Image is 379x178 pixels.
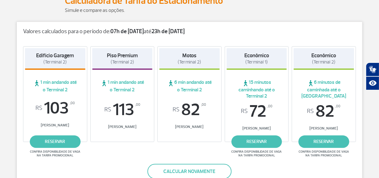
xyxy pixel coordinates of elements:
[178,59,201,65] span: (Terminal 2)
[182,52,196,59] strong: Motos
[36,105,42,112] sup: R$
[107,52,138,59] strong: Piso Premium
[307,108,314,115] sup: R$
[30,135,80,148] a: reservar
[227,103,287,120] span: 72
[312,59,336,65] span: (Terminal 2)
[36,52,74,59] strong: Edifício Garagem
[231,135,282,148] a: reservar
[135,101,140,108] sup: ,00
[312,52,336,59] strong: Econômico
[173,106,180,113] sup: R$
[231,150,283,157] span: Confira disponibilidade de vaga na tarifa promocional
[25,79,85,93] span: 1 min andando até o Terminal 2
[298,150,350,157] span: Confira disponibilidade de vaga na tarifa promocional
[267,103,272,110] sup: ,00
[366,63,379,76] button: Abrir tradutor de língua de sinais.
[366,63,379,90] div: Plugin de acessibilidade da Hand Talk.
[25,123,85,128] span: [PERSON_NAME]
[201,101,206,108] sup: ,00
[366,76,379,90] button: Abrir recursos assistivos.
[104,106,111,113] sup: R$
[23,28,356,35] p: Valores calculados para o período de: até
[111,59,134,65] span: (Terminal 2)
[43,59,67,65] span: (Terminal 2)
[110,28,144,35] strong: 07h de [DATE]
[294,126,354,131] span: [PERSON_NAME]
[336,103,341,110] sup: ,00
[65,7,314,14] p: Simule e compare as opções.
[29,150,81,157] span: Confira disponibilidade de vaga na tarifa promocional
[92,125,153,129] span: [PERSON_NAME]
[159,101,220,118] span: 82
[227,126,287,131] span: [PERSON_NAME]
[244,52,269,59] strong: Econômico
[227,79,287,99] span: 15 minutos caminhando até o Terminal 2
[92,101,153,118] span: 113
[92,79,153,93] span: 1 min andando até o Terminal 2
[159,125,220,129] span: [PERSON_NAME]
[246,59,268,65] span: (Terminal 1)
[299,135,349,148] a: reservar
[25,100,85,117] span: 103
[70,100,75,107] sup: ,00
[294,103,354,120] span: 82
[151,28,185,35] strong: 23h de [DATE]
[294,79,354,99] span: 6 minutos de caminhada até o [GEOGRAPHIC_DATA]
[159,79,220,93] span: 6 min andando até o Terminal 2
[241,108,248,115] sup: R$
